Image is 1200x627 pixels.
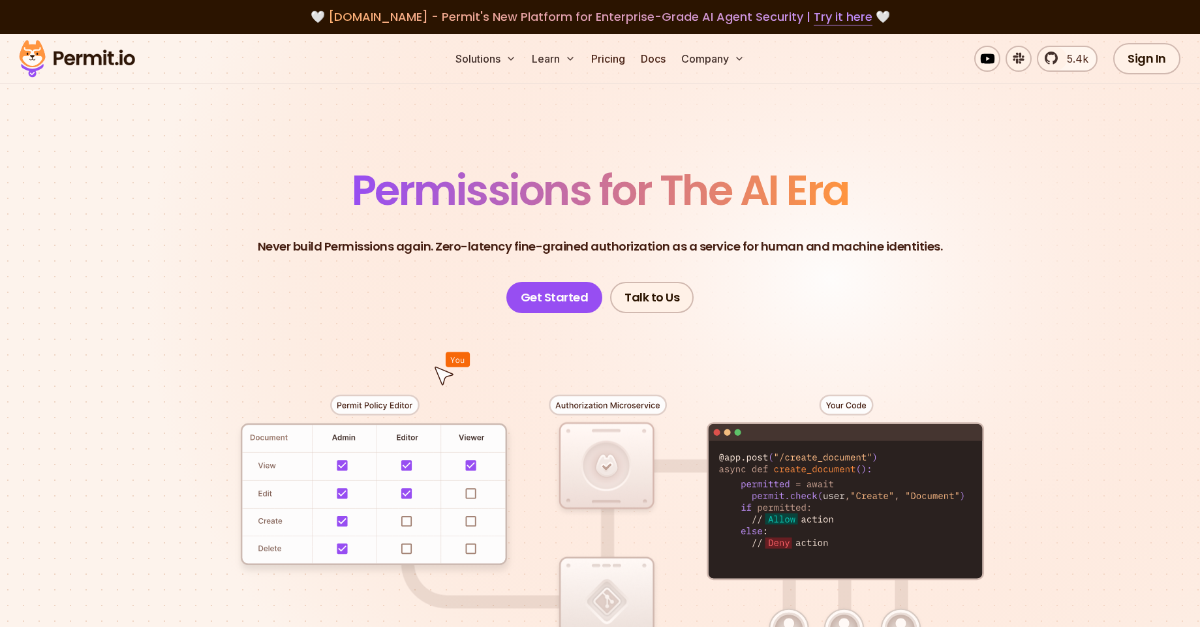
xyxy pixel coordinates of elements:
[610,282,694,313] a: Talk to Us
[450,46,521,72] button: Solutions
[1059,51,1088,67] span: 5.4k
[1037,46,1098,72] a: 5.4k
[13,37,141,81] img: Permit logo
[31,8,1169,26] div: 🤍 🤍
[506,282,603,313] a: Get Started
[527,46,581,72] button: Learn
[814,8,872,25] a: Try it here
[328,8,872,25] span: [DOMAIN_NAME] - Permit's New Platform for Enterprise-Grade AI Agent Security |
[636,46,671,72] a: Docs
[676,46,750,72] button: Company
[258,237,943,256] p: Never build Permissions again. Zero-latency fine-grained authorization as a service for human and...
[352,161,849,219] span: Permissions for The AI Era
[1113,43,1180,74] a: Sign In
[586,46,630,72] a: Pricing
